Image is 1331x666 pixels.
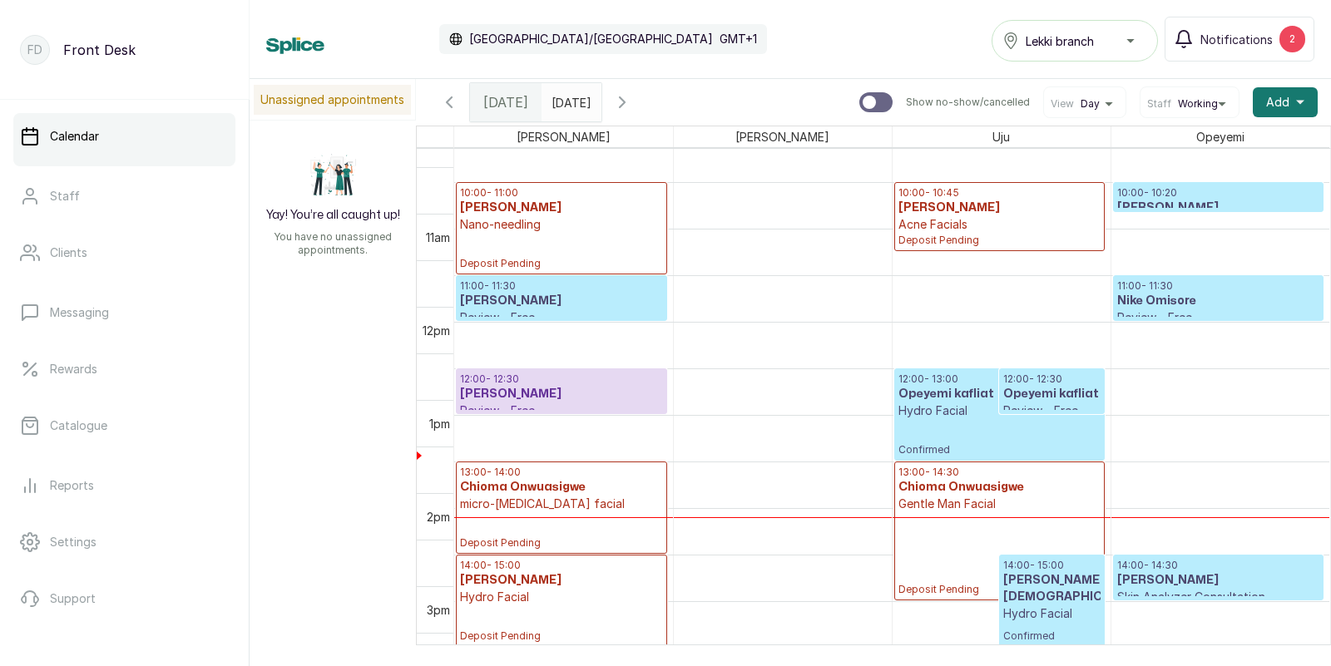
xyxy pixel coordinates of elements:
p: 11:00 - 11:30 [1117,279,1320,293]
p: [GEOGRAPHIC_DATA]/[GEOGRAPHIC_DATA] [469,31,713,47]
h3: Nike Omisore [1117,293,1320,309]
p: 12:00 - 12:30 [460,372,663,386]
p: You have no unassigned appointments. [260,230,406,257]
p: Deposit Pending [898,233,1101,247]
button: StaffWorking [1147,97,1232,111]
button: Add [1253,87,1318,117]
div: 2pm [423,508,453,525]
span: Opeyemi [1193,126,1248,147]
p: 10:00 - 10:20 [1117,186,1320,200]
p: Hydro Facial [460,589,663,605]
h3: Chioma Onwuasigwe [898,479,1101,496]
h3: Opeyemi kafliat [898,386,1101,402]
span: Uju [989,126,1013,147]
p: Gentle Man Facial [898,496,1101,512]
span: View [1051,97,1074,111]
p: Staff [50,188,80,205]
div: 2 [1279,26,1305,52]
p: FD [27,42,42,58]
p: Settings [50,534,96,550]
h3: [PERSON_NAME] [1117,200,1320,216]
p: Hydro Facial [898,402,1101,419]
p: 10:00 - 11:00 [460,186,663,200]
p: 11:00 - 11:30 [460,279,663,293]
p: Rewards [50,361,97,377]
button: ViewDay [1051,97,1119,111]
h3: [PERSON_NAME] [460,386,663,402]
p: Deposit Pending [460,233,663,270]
div: 11am [423,229,453,246]
span: Day [1081,97,1100,111]
span: [DATE] [483,92,528,112]
p: Skin Analyzer Consultation [1117,589,1320,605]
p: Show no-show/cancelled [906,96,1030,109]
div: [DATE] [470,83,542,121]
a: Rewards [13,346,235,392]
h3: [PERSON_NAME] [460,200,663,216]
button: Lekki branch [992,20,1158,62]
p: 14:00 - 15:00 [460,559,663,572]
p: Calendar [50,128,99,145]
p: Deposit Pending [898,512,1101,596]
a: Support [13,575,235,622]
a: Messaging [13,289,235,336]
span: Notifications [1200,31,1273,48]
p: micro-[MEDICAL_DATA] facial [460,496,663,512]
p: Review - Free [1117,309,1320,326]
p: Confirmed [898,419,1101,456]
p: Support [50,590,96,607]
h3: [PERSON_NAME] [460,293,663,309]
p: Acne Facials [898,216,1101,233]
p: Unassigned appointments [254,85,411,115]
h2: Yay! You’re all caught up! [266,207,400,224]
p: Catalogue [50,417,107,434]
h3: [PERSON_NAME] [460,572,663,589]
h3: [PERSON_NAME][DEMOGRAPHIC_DATA] [1003,572,1101,605]
div: 3pm [423,601,453,619]
div: 12pm [419,322,453,339]
h3: Opeyemi kafliat [1003,386,1101,402]
p: Nano-needling [460,216,663,233]
button: Notifications2 [1165,17,1314,62]
h3: Chioma Onwuasigwe [460,479,663,496]
p: Clients [50,244,87,261]
span: [PERSON_NAME] [732,126,833,147]
span: [PERSON_NAME] [513,126,614,147]
p: 10:00 - 10:45 [898,186,1101,200]
p: 14:00 - 15:00 [1003,559,1101,572]
a: Calendar [13,113,235,160]
a: Staff [13,173,235,220]
p: Deposit Pending [460,512,663,550]
h3: [PERSON_NAME] [898,200,1101,216]
p: Messaging [50,304,109,321]
p: Reports [50,477,94,494]
p: Confirmed [1003,622,1101,643]
div: 1pm [426,415,453,432]
p: 12:00 - 13:00 [898,372,1101,386]
p: Front Desk [63,40,136,60]
p: 14:00 - 14:30 [1117,559,1320,572]
a: Catalogue [13,402,235,449]
p: GMT+1 [720,31,757,47]
p: Review - Free [460,309,663,326]
a: Clients [13,229,235,276]
span: Working [1178,97,1218,111]
p: Deposit Pending [460,605,663,643]
p: 13:00 - 14:00 [460,466,663,479]
p: 13:00 - 14:30 [898,466,1101,479]
span: Staff [1147,97,1171,111]
p: Review - Free [460,402,663,419]
p: Review - Free [1003,402,1101,419]
span: Lekki branch [1026,32,1094,50]
h3: [PERSON_NAME] [1117,572,1320,589]
p: Hydro Facial [1003,605,1101,622]
a: Reports [13,462,235,509]
span: Add [1266,94,1289,111]
a: Settings [13,519,235,565]
p: 12:00 - 12:30 [1003,372,1101,386]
